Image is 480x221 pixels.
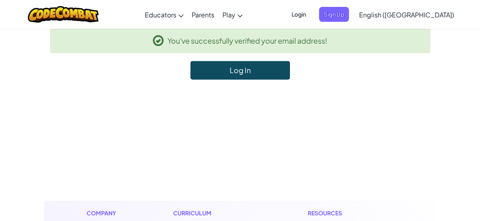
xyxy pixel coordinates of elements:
[87,209,124,217] h1: Company
[190,61,290,80] a: Log In
[28,6,99,23] img: CodeCombat logo
[145,11,176,19] span: Educators
[308,209,394,217] h1: Resources
[359,11,454,19] span: English ([GEOGRAPHIC_DATA])
[173,209,259,217] h1: Curriculum
[141,4,188,25] a: Educators
[188,4,218,25] a: Parents
[167,35,327,46] span: You've successfully verified your email address!
[319,7,349,22] button: Sign Up
[355,4,458,25] a: English ([GEOGRAPHIC_DATA])
[218,4,247,25] a: Play
[287,7,311,22] button: Login
[222,11,235,19] span: Play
